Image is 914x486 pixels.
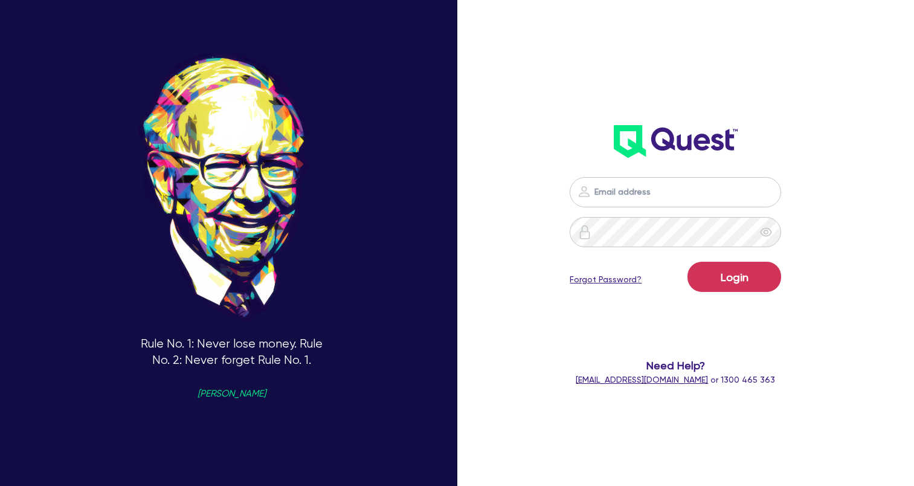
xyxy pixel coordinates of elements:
input: Email address [570,177,781,207]
span: Need Help? [558,357,794,374]
img: icon-password [577,184,591,199]
span: or 1300 465 363 [576,375,775,384]
span: eye [760,226,772,238]
span: [PERSON_NAME] [198,389,266,398]
a: Forgot Password? [570,273,642,286]
a: [EMAIL_ADDRESS][DOMAIN_NAME] [576,375,708,384]
img: icon-password [578,225,592,239]
button: Login [687,262,781,292]
img: wH2k97JdezQIQAAAABJRU5ErkJggg== [614,125,738,158]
